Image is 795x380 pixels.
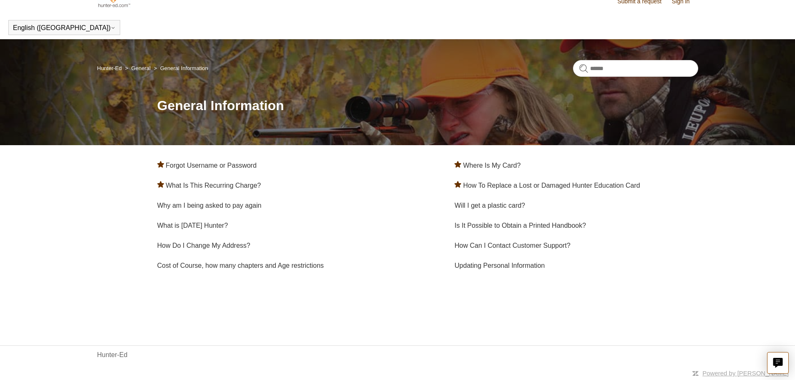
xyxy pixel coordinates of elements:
a: Forgot Username or Password [166,162,257,169]
a: What Is This Recurring Charge? [166,182,261,189]
button: English ([GEOGRAPHIC_DATA]) [13,24,116,32]
a: How Do I Change My Address? [157,242,250,249]
svg: Promoted article [157,161,164,168]
li: General Information [152,65,208,71]
button: Live chat [767,352,789,374]
a: What is [DATE] Hunter? [157,222,228,229]
input: Search [573,60,698,77]
svg: Promoted article [157,181,164,188]
a: Powered by [PERSON_NAME] [702,370,789,377]
a: Updating Personal Information [454,262,545,269]
a: Where Is My Card? [463,162,521,169]
li: Hunter-Ed [97,65,124,71]
li: General [123,65,152,71]
svg: Promoted article [454,181,461,188]
a: Hunter-Ed [97,350,128,360]
h1: General Information [157,96,698,116]
a: Hunter-Ed [97,65,122,71]
a: General [131,65,151,71]
a: How Can I Contact Customer Support? [454,242,570,249]
a: Cost of Course, how many chapters and Age restrictions [157,262,324,269]
svg: Promoted article [454,161,461,168]
a: General Information [160,65,208,71]
a: How To Replace a Lost or Damaged Hunter Education Card [463,182,640,189]
a: Is It Possible to Obtain a Printed Handbook? [454,222,586,229]
a: Why am I being asked to pay again [157,202,262,209]
a: Will I get a plastic card? [454,202,525,209]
